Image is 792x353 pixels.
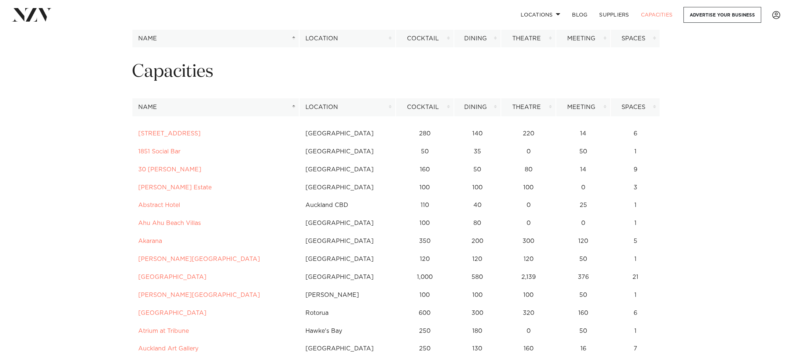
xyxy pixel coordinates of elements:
[138,256,260,262] a: [PERSON_NAME][GEOGRAPHIC_DATA]
[610,196,660,214] td: 1
[556,30,610,48] th: Meeting: activate to sort column ascending
[396,196,454,214] td: 110
[454,196,501,214] td: 40
[501,268,556,286] td: 2,139
[556,179,610,197] td: 0
[396,143,454,161] td: 50
[566,7,593,23] a: BLOG
[299,232,395,250] td: [GEOGRAPHIC_DATA]
[396,179,454,197] td: 100
[610,161,660,179] td: 9
[454,322,501,340] td: 180
[610,125,660,143] td: 6
[501,179,556,197] td: 100
[138,292,260,298] a: [PERSON_NAME][GEOGRAPHIC_DATA]
[454,304,501,322] td: 300
[454,232,501,250] td: 200
[556,322,610,340] td: 50
[396,98,454,116] th: Cocktail: activate to sort column ascending
[138,310,206,316] a: [GEOGRAPHIC_DATA]
[610,98,660,116] th: Spaces: activate to sort column ascending
[12,8,52,21] img: nzv-logo.png
[396,304,454,322] td: 600
[299,98,395,116] th: Location: activate to sort column ascending
[501,125,556,143] td: 220
[396,214,454,232] td: 100
[501,250,556,268] td: 120
[454,268,501,286] td: 580
[132,98,299,116] th: Name: activate to sort column descending
[396,268,454,286] td: 1,000
[138,238,162,244] a: Akarana
[501,196,556,214] td: 0
[610,232,660,250] td: 5
[501,214,556,232] td: 0
[610,322,660,340] td: 1
[610,304,660,322] td: 6
[501,143,556,161] td: 0
[501,30,556,48] th: Theatre: activate to sort column ascending
[138,167,201,172] a: 30 [PERSON_NAME]
[299,304,395,322] td: Rotorua
[610,143,660,161] td: 1
[454,161,501,179] td: 50
[396,250,454,268] td: 120
[556,268,610,286] td: 376
[556,196,610,214] td: 25
[501,161,556,179] td: 80
[556,214,610,232] td: 0
[138,202,180,208] a: Abstract Hotel
[556,125,610,143] td: 14
[396,232,454,250] td: 350
[556,161,610,179] td: 14
[299,322,395,340] td: Hawke's Bay
[299,161,395,179] td: [GEOGRAPHIC_DATA]
[132,30,299,48] th: Name: activate to sort column descending
[501,322,556,340] td: 0
[299,214,395,232] td: [GEOGRAPHIC_DATA]
[556,286,610,304] td: 50
[610,286,660,304] td: 1
[556,143,610,161] td: 50
[138,346,198,352] a: Auckland Art Gallery
[138,274,206,280] a: [GEOGRAPHIC_DATA]
[501,304,556,322] td: 320
[593,7,635,23] a: SUPPLIERS
[396,161,454,179] td: 160
[515,7,566,23] a: Locations
[556,304,610,322] td: 160
[396,286,454,304] td: 100
[138,185,212,190] a: [PERSON_NAME] Estate
[454,179,501,197] td: 100
[396,322,454,340] td: 250
[610,30,660,48] th: Spaces: activate to sort column ascending
[635,7,679,23] a: Capacities
[299,179,395,197] td: [GEOGRAPHIC_DATA]
[454,250,501,268] td: 120
[610,179,660,197] td: 3
[501,232,556,250] td: 300
[138,131,201,137] a: [STREET_ADDRESS]
[396,30,454,48] th: Cocktail: activate to sort column ascending
[299,286,395,304] td: [PERSON_NAME]
[610,268,660,286] td: 21
[138,149,180,154] a: 1851 Social Bar
[683,7,761,23] a: Advertise your business
[299,30,395,48] th: Location: activate to sort column ascending
[138,328,189,334] a: Atrium at Tribune
[610,214,660,232] td: 1
[299,143,395,161] td: [GEOGRAPHIC_DATA]
[501,286,556,304] td: 100
[501,98,556,116] th: Theatre: activate to sort column ascending
[556,250,610,268] td: 50
[454,143,501,161] td: 35
[610,250,660,268] td: 1
[454,125,501,143] td: 140
[556,98,610,116] th: Meeting: activate to sort column ascending
[138,220,201,226] a: Ahu Ahu Beach Villas
[132,61,660,84] h1: Capacities
[454,286,501,304] td: 100
[299,268,395,286] td: [GEOGRAPHIC_DATA]
[299,125,395,143] td: [GEOGRAPHIC_DATA]
[454,214,501,232] td: 80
